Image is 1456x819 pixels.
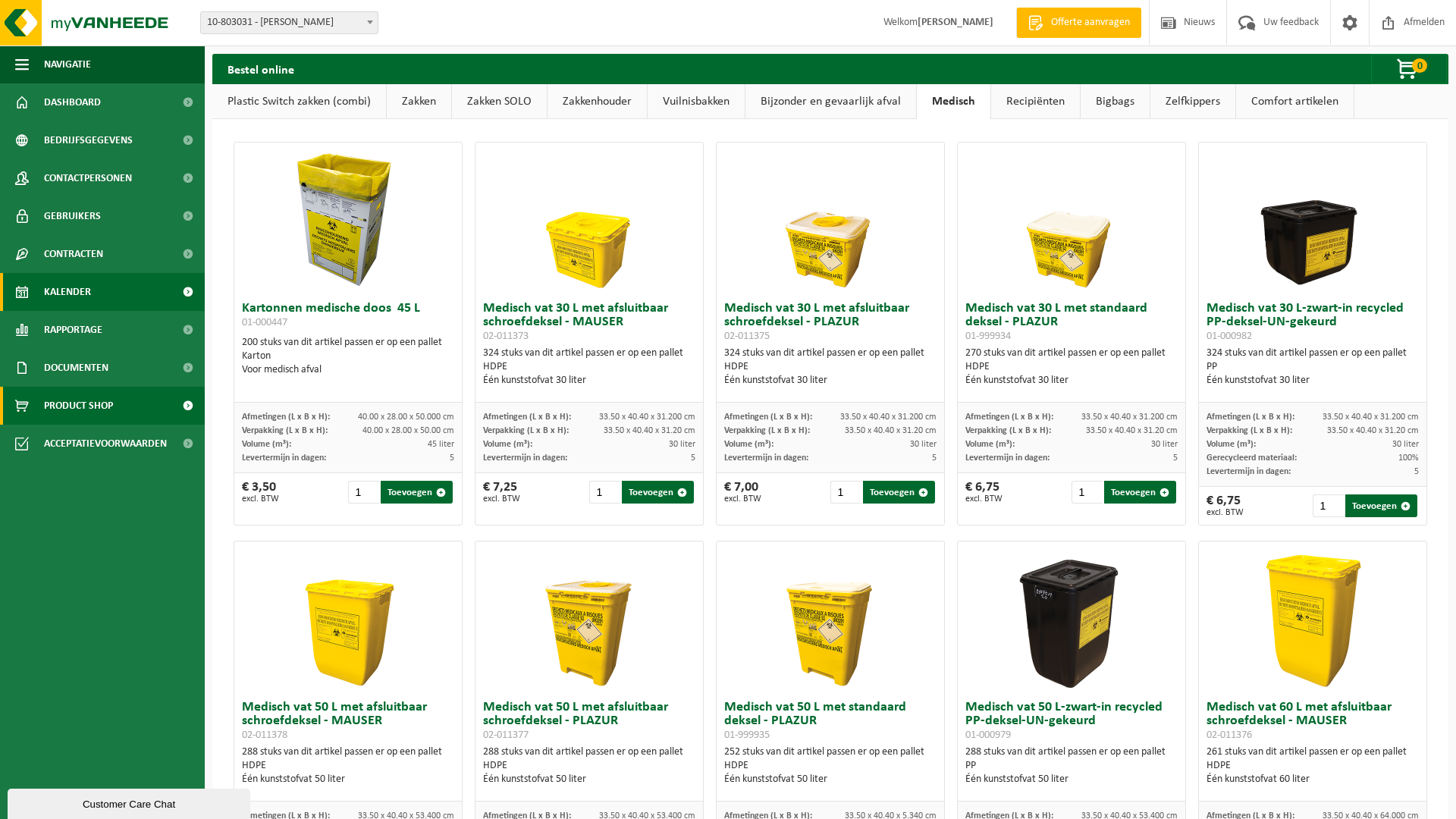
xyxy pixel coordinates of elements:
img: 01-000447 [272,143,424,294]
span: 33.50 x 40.40 x 31.200 cm [1081,413,1178,422]
img: 01-000982 [1237,143,1389,294]
span: 40.00 x 28.00 x 50.00 cm [362,426,454,435]
a: Medisch [917,84,990,119]
h3: Medisch vat 30 L met afsluitbaar schroefdeksel - MAUSER [483,302,695,343]
span: 33.50 x 40.40 x 31.20 cm [1327,426,1419,435]
span: Afmetingen (L x B x H): [965,413,1053,422]
div: PP [1207,360,1419,374]
button: Toevoegen [863,481,935,504]
a: Plastic Switch zakken (combi) [212,84,386,119]
img: 02-011373 [513,143,665,294]
img: 02-011378 [272,541,424,693]
div: € 7,25 [483,481,520,504]
input: 1 [348,481,379,504]
div: HDPE [242,759,454,773]
span: Levertermijn in dagen: [1207,467,1291,476]
div: HDPE [965,360,1178,374]
span: excl. BTW [965,494,1003,504]
span: Rapportage [44,311,102,349]
button: Toevoegen [381,481,453,504]
h3: Medisch vat 50 L met afsluitbaar schroefdeksel - PLAZUR [483,701,695,742]
button: Toevoegen [1345,494,1417,517]
a: Bijzonder en gevaarlijk afval [745,84,916,119]
span: Dashboard [44,83,101,121]
button: Toevoegen [1104,481,1176,504]
a: Zelfkippers [1150,84,1235,119]
div: Één kunststofvat 50 liter [724,773,937,786]
div: HDPE [483,759,695,773]
a: Offerte aanvragen [1016,8,1141,38]
span: Gerecycleerd materiaal: [1207,453,1297,463]
div: Één kunststofvat 30 liter [1207,374,1419,388]
span: Product Shop [44,387,113,425]
img: 01-999934 [996,143,1147,294]
span: Kalender [44,273,91,311]
div: HDPE [483,360,695,374]
span: 5 [1414,467,1419,476]
a: Vuilnisbakken [648,84,745,119]
span: Verpakking (L x B x H): [1207,426,1292,435]
a: Zakkenhouder [548,84,647,119]
h3: Medisch vat 50 L-zwart-in recycled PP-deksel-UN-gekeurd [965,701,1178,742]
span: Navigatie [44,45,91,83]
input: 1 [830,481,861,504]
h2: Bestel online [212,54,309,83]
span: 10-803031 - GELADI, STEVE - GENK [200,11,378,34]
span: Documenten [44,349,108,387]
div: Één kunststofvat 50 liter [483,773,695,786]
div: Één kunststofvat 30 liter [483,374,695,388]
img: 01-999935 [755,541,906,693]
span: 30 liter [1151,440,1178,449]
span: 02-011377 [483,730,529,741]
span: 33.50 x 40.40 x 31.200 cm [840,413,937,422]
a: Recipiënten [991,84,1080,119]
div: Één kunststofvat 50 liter [242,773,454,786]
span: Levertermijn in dagen: [965,453,1050,463]
div: HDPE [724,360,937,374]
div: 288 stuks van dit artikel passen er op een pallet [483,745,695,786]
span: 100% [1398,453,1419,463]
span: 40.00 x 28.00 x 50.000 cm [358,413,454,422]
div: € 7,00 [724,481,761,504]
span: Acceptatievoorwaarden [44,425,167,463]
span: 02-011378 [242,730,287,741]
div: € 3,50 [242,481,279,504]
span: excl. BTW [724,494,761,504]
h3: Medisch vat 50 L met afsluitbaar schroefdeksel - MAUSER [242,701,454,742]
strong: [PERSON_NAME] [918,17,993,28]
input: 1 [1072,481,1103,504]
span: Levertermijn in dagen: [483,453,567,463]
span: 33.50 x 40.40 x 31.20 cm [1086,426,1178,435]
div: Één kunststofvat 50 liter [965,773,1178,786]
span: 33.50 x 40.40 x 31.200 cm [599,413,695,422]
h3: Medisch vat 50 L met standaard deksel - PLAZUR [724,701,937,742]
span: 10-803031 - GELADI, STEVE - GENK [201,12,378,33]
span: 01-000982 [1207,331,1252,342]
span: Verpakking (L x B x H): [483,426,569,435]
span: 5 [691,453,695,463]
span: Levertermijn in dagen: [242,453,326,463]
span: Contactpersonen [44,159,132,197]
div: € 6,75 [1207,494,1244,517]
div: HDPE [1207,759,1419,773]
div: 270 stuks van dit artikel passen er op een pallet [965,347,1178,388]
div: Karton [242,350,454,363]
div: PP [965,759,1178,773]
span: Bedrijfsgegevens [44,121,133,159]
div: Één kunststofvat 30 liter [724,374,937,388]
img: 02-011377 [513,541,665,693]
span: Afmetingen (L x B x H): [724,413,812,422]
span: Afmetingen (L x B x H): [483,413,571,422]
span: 02-011373 [483,331,529,342]
span: 01-000979 [965,730,1011,741]
h3: Medisch vat 30 L-zwart-in recycled PP-deksel-UN-gekeurd [1207,302,1419,343]
span: 33.50 x 40.40 x 31.20 cm [845,426,937,435]
span: Gebruikers [44,197,101,235]
button: 0 [1371,54,1447,84]
iframe: chat widget [8,786,253,819]
div: 288 stuks van dit artikel passen er op een pallet [242,745,454,786]
span: Volume (m³): [483,440,532,449]
h3: Medisch vat 30 L met afsluitbaar schroefdeksel - PLAZUR [724,302,937,343]
span: Volume (m³): [965,440,1015,449]
div: 261 stuks van dit artikel passen er op een pallet [1207,745,1419,786]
